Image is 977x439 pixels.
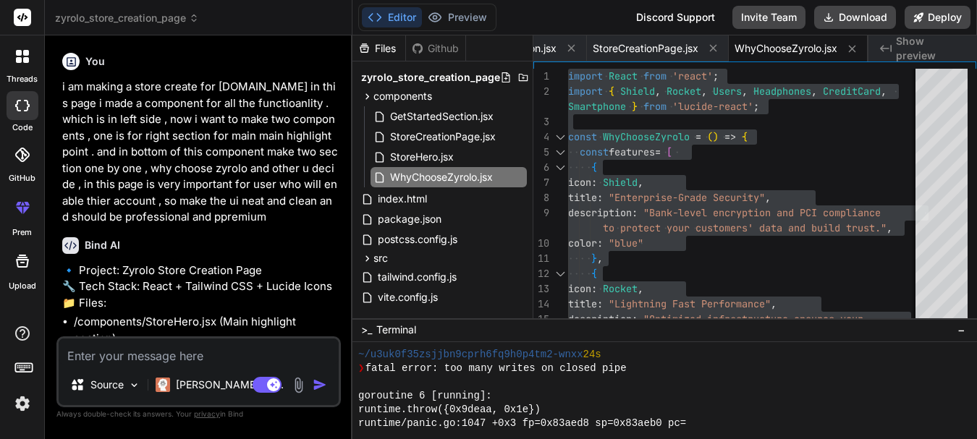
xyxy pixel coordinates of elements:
[591,176,597,189] span: :
[568,312,632,325] span: description
[580,145,609,158] span: const
[533,236,549,251] div: 10
[533,281,549,297] div: 13
[905,6,970,29] button: Deploy
[823,85,881,98] span: CreditCard
[533,190,549,205] div: 8
[9,280,36,292] label: Upload
[638,282,643,295] span: ,
[365,362,627,375] span: fatal error: too many writes on closed pipe
[593,41,698,56] span: StoreCreationPage.jsx
[695,130,701,143] span: =
[7,73,38,85] label: threads
[376,268,458,286] span: tailwind.config.js
[724,130,736,143] span: =>
[533,251,549,266] div: 11
[551,145,570,160] div: Click to collapse the range.
[376,289,439,306] span: vite.config.js
[707,130,713,143] span: (
[643,69,667,82] span: from
[591,282,597,295] span: :
[422,7,493,27] button: Preview
[667,145,672,158] span: [
[672,100,753,113] span: 'lucide-react'
[701,85,707,98] span: ,
[632,100,638,113] span: }
[732,6,805,29] button: Invite Team
[313,378,327,392] img: icon
[742,85,748,98] span: ,
[62,79,338,226] p: i am making a store create for [DOMAIN_NAME] in this page i made a component for all the functioa...
[771,297,777,310] span: ,
[533,145,549,160] div: 5
[56,407,341,421] p: Always double-check its answers. Your in Bind
[90,378,124,392] p: Source
[568,206,632,219] span: description
[591,161,597,174] span: {
[597,252,603,265] span: ,
[373,89,432,103] span: components
[352,41,405,56] div: Files
[358,389,492,403] span: goroutine 6 [running]:
[10,391,35,416] img: settings
[620,85,655,98] span: Shield
[533,84,549,99] div: 2
[361,70,500,85] span: zyrolo_store_creation_page
[85,54,105,69] h6: You
[568,176,591,189] span: icon
[603,130,690,143] span: WhyChooseZyrolo
[597,297,603,310] span: :
[609,191,765,204] span: "Enterprise-Grade Security"
[955,318,968,341] button: −
[667,85,701,98] span: Rocket
[609,145,655,158] span: features
[655,145,661,158] span: =
[361,323,372,337] span: >_
[643,206,881,219] span: "Bank-level encryption and PCI compliance
[389,169,494,186] span: WhyChooseZyrolo.jsx
[568,69,603,82] span: import
[568,282,591,295] span: icon
[713,130,719,143] span: )
[533,312,549,327] div: 15
[591,252,597,265] span: }
[551,160,570,175] div: Click to collapse the range.
[533,205,549,221] div: 9
[551,129,570,145] div: Click to collapse the range.
[632,206,638,219] span: :
[533,129,549,145] div: 4
[632,312,638,325] span: :
[583,348,601,362] span: 24s
[672,69,713,82] span: 'react'
[194,409,220,418] span: privacy
[597,191,603,204] span: :
[358,362,365,375] span: ❯
[713,85,742,98] span: Users
[609,297,771,310] span: "Lightning Fast Performance"
[887,221,892,234] span: ,
[12,122,33,134] label: code
[568,130,597,143] span: const
[533,175,549,190] div: 7
[9,172,35,184] label: GitHub
[156,378,170,392] img: Claude 4 Sonnet
[290,377,307,393] img: attachment
[713,69,719,82] span: ;
[811,85,817,98] span: ,
[568,297,597,310] span: title
[603,176,638,189] span: Shield
[881,85,887,98] span: ,
[753,100,759,113] span: ;
[373,251,388,265] span: src
[176,378,284,392] p: [PERSON_NAME] 4 S..
[603,221,887,234] span: to protect your customers' data and build trust."
[742,130,748,143] span: {
[609,236,643,250] span: "blue"
[74,314,338,346] li: /components/StoreHero.jsx (Main highlight section)
[376,231,459,248] span: postcss.config.js
[591,267,597,280] span: {
[627,6,724,29] div: Discord Support
[896,34,965,63] span: Show preview
[12,226,32,239] label: prem
[568,85,603,98] span: import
